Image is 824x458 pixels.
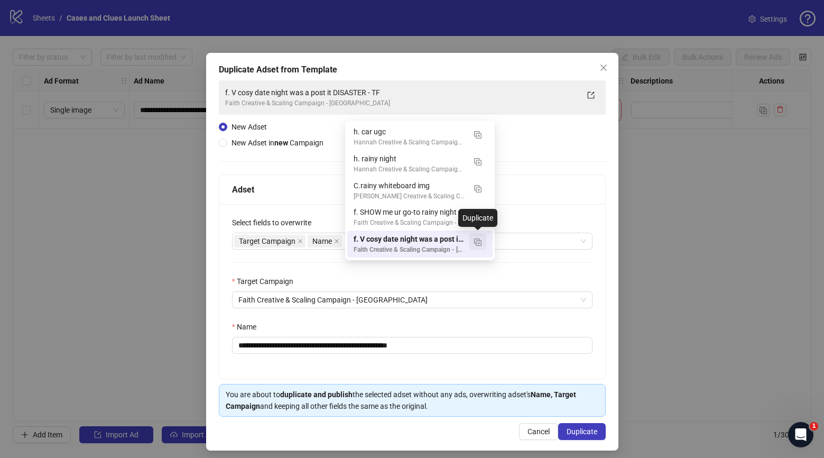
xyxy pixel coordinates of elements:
span: Target Campaign [234,235,305,248]
img: Duplicate [474,158,482,166]
span: Duplicate [566,427,597,436]
div: h. car ugc [347,123,493,150]
span: export [587,91,594,99]
div: f. EVIDENCE date night was a post it DISASTER - TF [347,258,493,285]
span: Cancel [527,427,549,436]
iframe: Intercom live chat [788,422,813,447]
div: Duplicate Adset from Template [219,63,606,76]
span: close [334,239,339,244]
span: Name [312,235,332,247]
div: [PERSON_NAME] Creative & Scaling Campaign - [GEOGRAPHIC_DATA] [354,191,465,201]
span: close [599,63,607,72]
input: Name [232,337,592,354]
label: Target Campaign [232,276,300,287]
label: Select fields to overwrite [232,217,318,228]
div: Hannah Creative & Scaling Campaign - [GEOGRAPHIC_DATA] [354,164,465,175]
div: C.rainy whiteboard img [347,177,493,204]
div: Faith Creative & Scaling Campaign - [GEOGRAPHIC_DATA] [354,218,465,228]
span: New Adset [232,123,267,131]
div: f. SHOW me ur go-to rainy night - TF [347,204,493,231]
img: Duplicate [474,131,482,139]
div: C.rainy whiteboard img [354,180,465,191]
img: Duplicate [474,185,482,193]
button: Duplicate [558,423,605,440]
div: Hannah Creative & Scaling Campaign - [GEOGRAPHIC_DATA] [354,138,465,148]
span: close [298,239,303,244]
label: Name [232,321,263,333]
button: Duplicate [469,153,486,170]
span: Name [308,235,342,248]
div: f. V cosy date night was a post it DISASTER - TF [354,233,465,245]
div: Adset [232,183,592,196]
button: Duplicate [469,233,486,250]
div: f. SHOW me ur go-to rainy night - TF [354,206,465,218]
strong: duplicate and publish [280,390,353,399]
span: 1 [810,422,818,430]
img: Duplicate [474,239,482,246]
button: Duplicate [469,126,486,143]
div: f. V cosy date night was a post it DISASTER - TF [225,87,578,98]
button: Cancel [519,423,558,440]
div: h. rainy night [354,153,465,164]
strong: new [274,139,288,147]
button: Duplicate [469,206,486,223]
button: Duplicate [469,180,486,197]
span: Faith Creative & Scaling Campaign - UK [238,292,586,308]
span: New Adset in Campaign [232,139,323,147]
div: Faith Creative & Scaling Campaign - [GEOGRAPHIC_DATA] [354,245,465,255]
div: f. V cosy date night was a post it DISASTER - TF [347,231,493,258]
div: You are about to the selected adset without any ads, overwriting adset's and keeping all other fi... [226,389,599,412]
div: h. rainy night [347,150,493,177]
div: Duplicate [458,209,497,227]
div: h. car ugc [354,126,465,138]
strong: Name, Target Campaign [226,390,576,410]
button: Close [595,59,612,76]
span: Target Campaign [239,235,295,247]
div: Faith Creative & Scaling Campaign - [GEOGRAPHIC_DATA] [225,98,578,108]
